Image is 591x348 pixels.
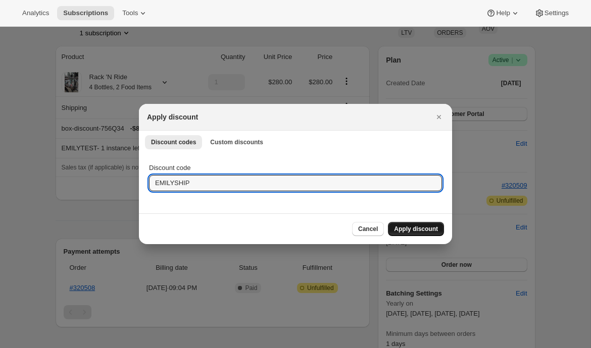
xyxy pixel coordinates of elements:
input: Enter code [149,175,442,191]
button: Custom discounts [204,135,269,149]
button: Help [480,6,526,20]
span: Cancel [358,225,378,233]
button: Discount codes [145,135,202,149]
button: Subscriptions [57,6,114,20]
span: Tools [122,9,138,17]
button: Tools [116,6,154,20]
span: Settings [545,9,569,17]
span: Help [496,9,510,17]
span: Subscriptions [63,9,108,17]
h2: Apply discount [147,112,198,122]
span: Analytics [22,9,49,17]
button: Settings [528,6,575,20]
button: Close [432,110,446,124]
button: Analytics [16,6,55,20]
span: Custom discounts [210,138,263,146]
div: Discount codes [139,153,452,213]
button: Cancel [352,222,384,236]
span: Apply discount [394,225,438,233]
span: Discount code [149,164,190,171]
button: Apply discount [388,222,444,236]
span: Discount codes [151,138,196,146]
